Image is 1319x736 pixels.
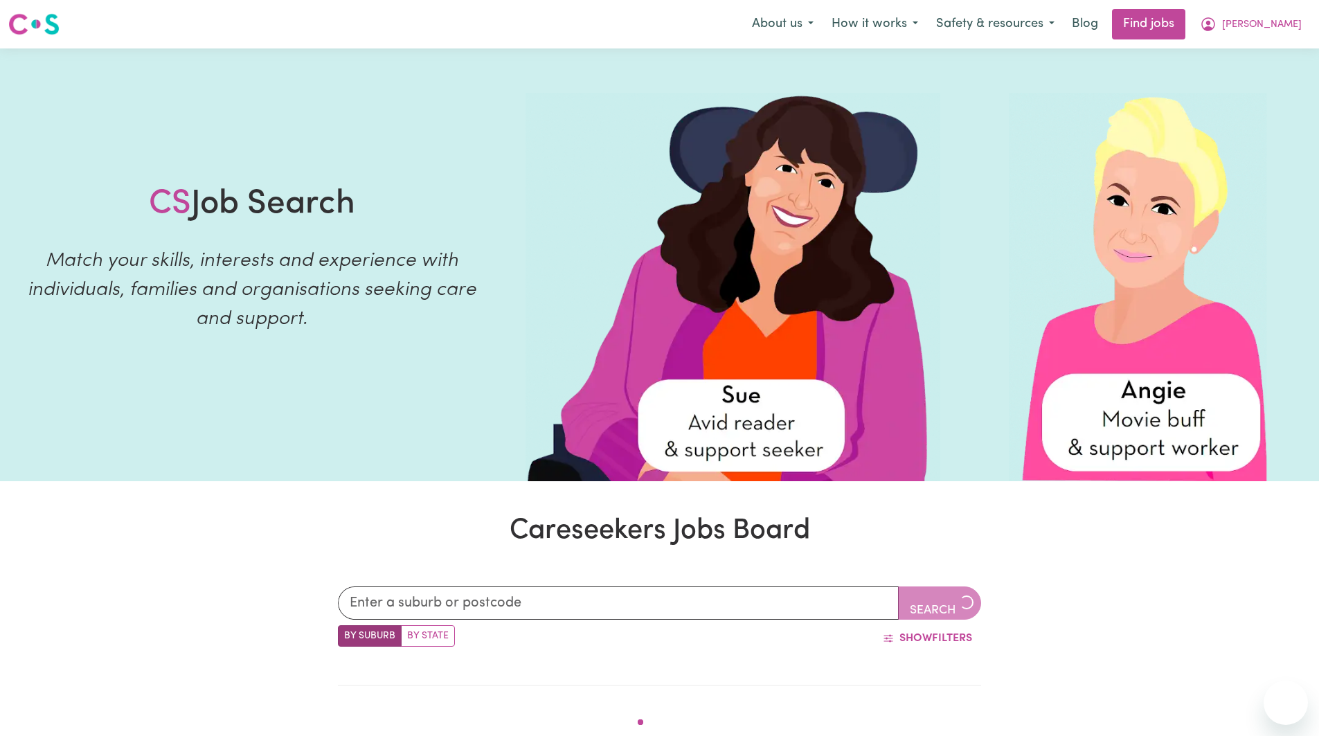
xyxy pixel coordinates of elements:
iframe: Button to launch messaging window [1264,681,1308,725]
img: Careseekers logo [8,12,60,37]
a: Find jobs [1112,9,1185,39]
a: Careseekers logo [8,8,60,40]
span: Show [899,633,932,644]
p: Match your skills, interests and experience with individuals, families and organisations seeking ... [17,246,487,334]
span: [PERSON_NAME] [1222,17,1302,33]
button: How it works [823,10,927,39]
button: My Account [1191,10,1311,39]
a: Blog [1064,9,1106,39]
label: Search by suburb/post code [338,625,402,647]
span: CS [149,188,191,221]
h1: Job Search [149,185,355,225]
label: Search by state [401,625,455,647]
button: About us [743,10,823,39]
button: ShowFilters [874,625,981,652]
input: Enter a suburb or postcode [338,586,899,620]
button: Safety & resources [927,10,1064,39]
